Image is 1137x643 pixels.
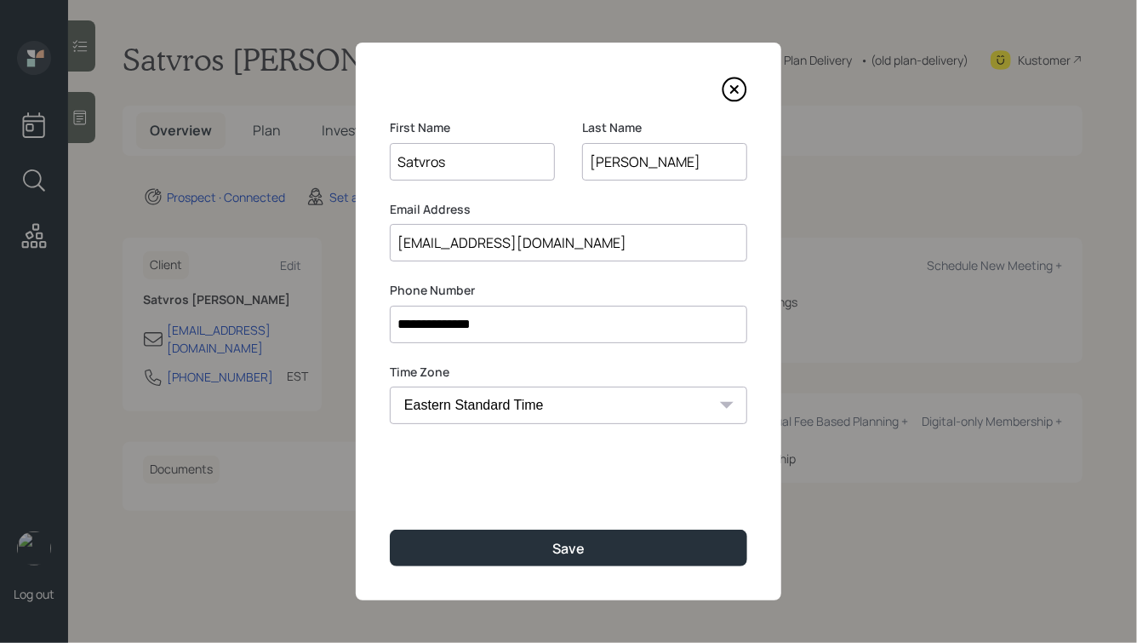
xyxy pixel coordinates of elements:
div: Save [552,539,585,558]
label: Email Address [390,201,747,218]
label: Phone Number [390,282,747,299]
button: Save [390,530,747,566]
label: Last Name [582,119,747,136]
label: First Name [390,119,555,136]
label: Time Zone [390,364,747,381]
